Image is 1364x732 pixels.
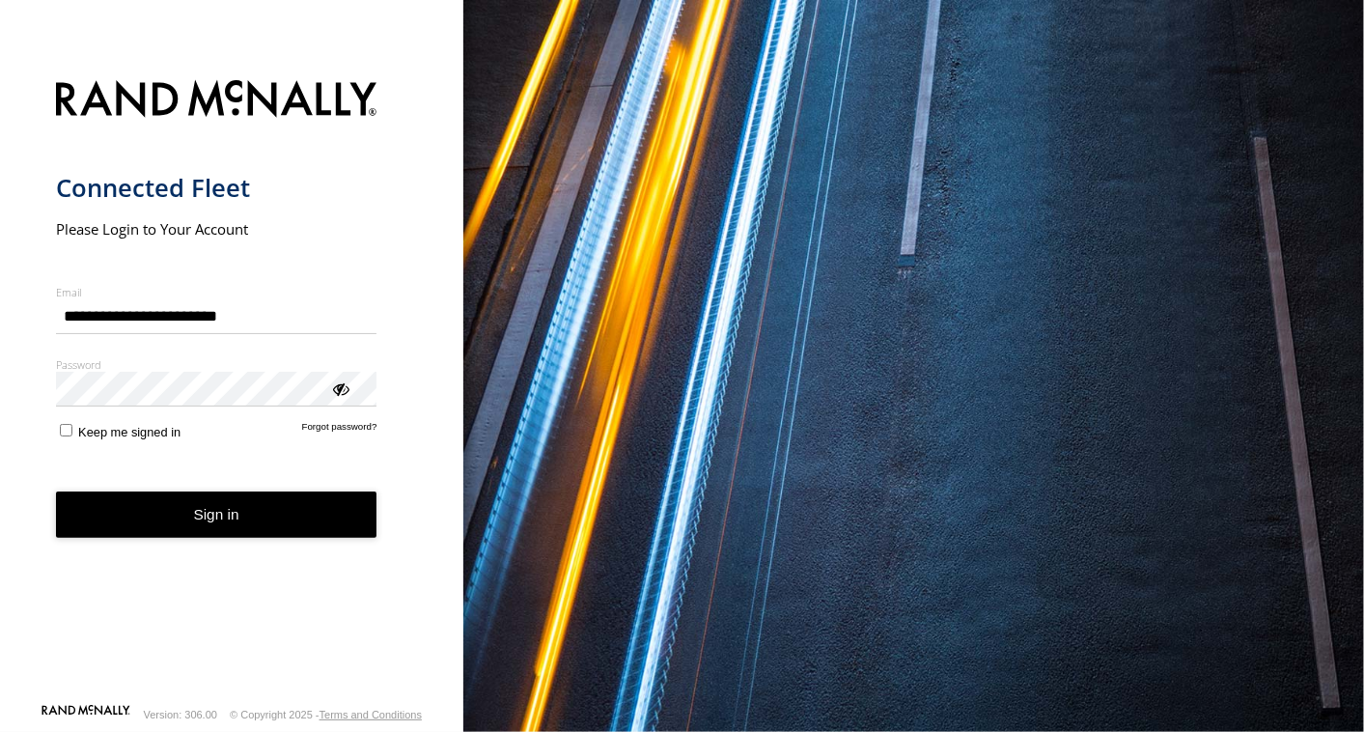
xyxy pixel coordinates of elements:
label: Email [56,285,377,299]
form: main [56,69,408,703]
span: Keep me signed in [78,425,181,439]
div: ViewPassword [330,379,349,398]
h1: Connected Fleet [56,172,377,204]
input: Keep me signed in [60,424,72,436]
label: Password [56,357,377,372]
div: © Copyright 2025 - [230,709,422,720]
div: Version: 306.00 [144,709,217,720]
button: Sign in [56,492,377,539]
a: Forgot password? [302,421,377,439]
h2: Please Login to Your Account [56,219,377,239]
a: Visit our Website [42,705,130,724]
img: Rand McNally [56,76,377,126]
a: Terms and Conditions [320,709,422,720]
